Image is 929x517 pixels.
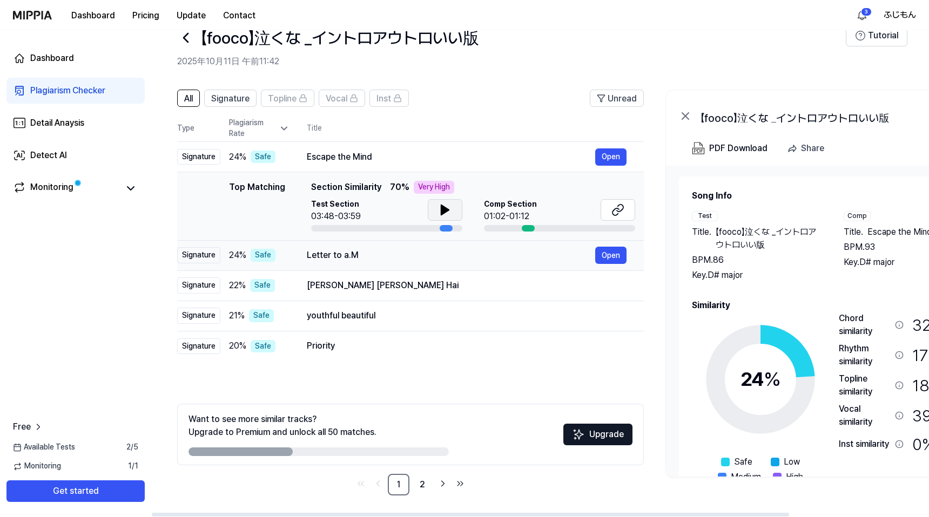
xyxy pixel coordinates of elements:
[13,461,61,472] span: Monitoring
[371,476,386,491] a: Go to previous page
[177,247,220,263] div: Signature
[484,199,537,210] span: Comp Section
[6,480,145,502] button: Get started
[846,25,907,46] button: Tutorial
[229,181,285,232] div: Top Matching
[229,309,245,322] span: 21 %
[229,118,290,139] div: Plagiarism Rate
[249,309,274,322] div: Safe
[229,279,246,292] span: 22 %
[692,142,705,155] img: PDF Download
[250,279,275,292] div: Safe
[839,372,891,398] div: Topline similarity
[13,442,75,453] span: Available Tests
[590,90,644,107] button: Unread
[128,461,138,472] span: 1 / 1
[261,90,314,107] button: Topline
[6,110,145,136] a: Detail Anaysis
[211,92,250,105] span: Signature
[453,476,468,491] a: Go to last page
[690,138,770,159] button: PDF Download
[307,115,644,141] th: Title
[229,339,246,352] span: 20 %
[13,181,119,196] a: Monitoring
[369,90,409,107] button: Inst
[268,92,297,105] span: Topline
[783,138,833,159] button: Share
[716,226,822,251] span: 【fooco】泣くな _イントロアウトロいい版
[740,365,781,394] div: 24
[13,420,31,433] span: Free
[563,433,632,443] a: SparklesUpgrade
[307,279,627,292] div: [PERSON_NAME] [PERSON_NAME] Hai
[251,249,275,262] div: Safe
[731,471,761,484] span: Medium
[307,249,595,262] div: Letter to a.M
[177,308,220,324] div: Signature
[692,254,822,267] div: BPM. 86
[184,92,193,105] span: All
[307,339,627,352] div: Priority
[786,471,803,484] span: High
[124,5,168,26] button: Pricing
[30,84,105,97] div: Plagiarism Checker
[6,142,145,168] a: Detect AI
[177,55,846,68] h2: 2025年10月11日 午前11:42
[563,424,632,445] button: Upgrade
[30,117,84,130] div: Detail Anaysis
[484,210,537,223] div: 01:02-01:12
[229,249,246,262] span: 24 %
[844,226,863,239] span: Title .
[168,5,214,26] button: Update
[839,403,891,428] div: Vocal similarity
[572,428,585,441] img: Sparkles
[229,151,246,164] span: 24 %
[319,90,365,107] button: Vocal
[764,368,781,391] span: %
[204,90,257,107] button: Signature
[692,211,718,221] div: Test
[177,338,220,355] div: Signature
[861,8,872,16] div: 3
[6,45,145,71] a: Dashboard
[30,52,74,65] div: Dashboard
[168,1,214,30] a: Update
[126,442,138,453] span: 2 / 5
[388,474,409,495] a: 1
[6,78,145,104] a: Plagiarism Checker
[251,340,275,353] div: Safe
[595,247,627,264] button: Open
[839,438,891,451] div: Inst similarity
[13,11,52,19] img: logo
[30,149,67,162] div: Detect AI
[311,199,361,210] span: Test Section
[30,181,73,196] div: Monitoring
[390,181,409,194] span: 70 %
[608,92,637,105] span: Unread
[839,342,891,368] div: Rhythm similarity
[307,151,595,164] div: Escape the Mind
[412,474,433,495] a: 2
[326,92,347,105] span: Vocal
[177,277,220,294] div: Signature
[177,149,220,165] div: Signature
[853,6,871,24] button: 알림3
[311,181,381,194] span: Section Similarity
[63,5,124,26] button: Dashboard
[376,92,391,105] span: Inst
[884,9,916,22] button: ふじもん
[177,115,220,142] th: Type
[353,476,368,491] a: Go to first page
[856,9,869,22] img: 알림
[189,413,376,439] div: Want to see more similar tracks? Upgrade to Premium and unlock all 50 matches.
[844,211,871,221] div: Comp
[595,148,627,166] button: Open
[177,90,200,107] button: All
[692,226,711,251] span: Title .
[251,151,275,164] div: Safe
[734,455,752,468] span: Safe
